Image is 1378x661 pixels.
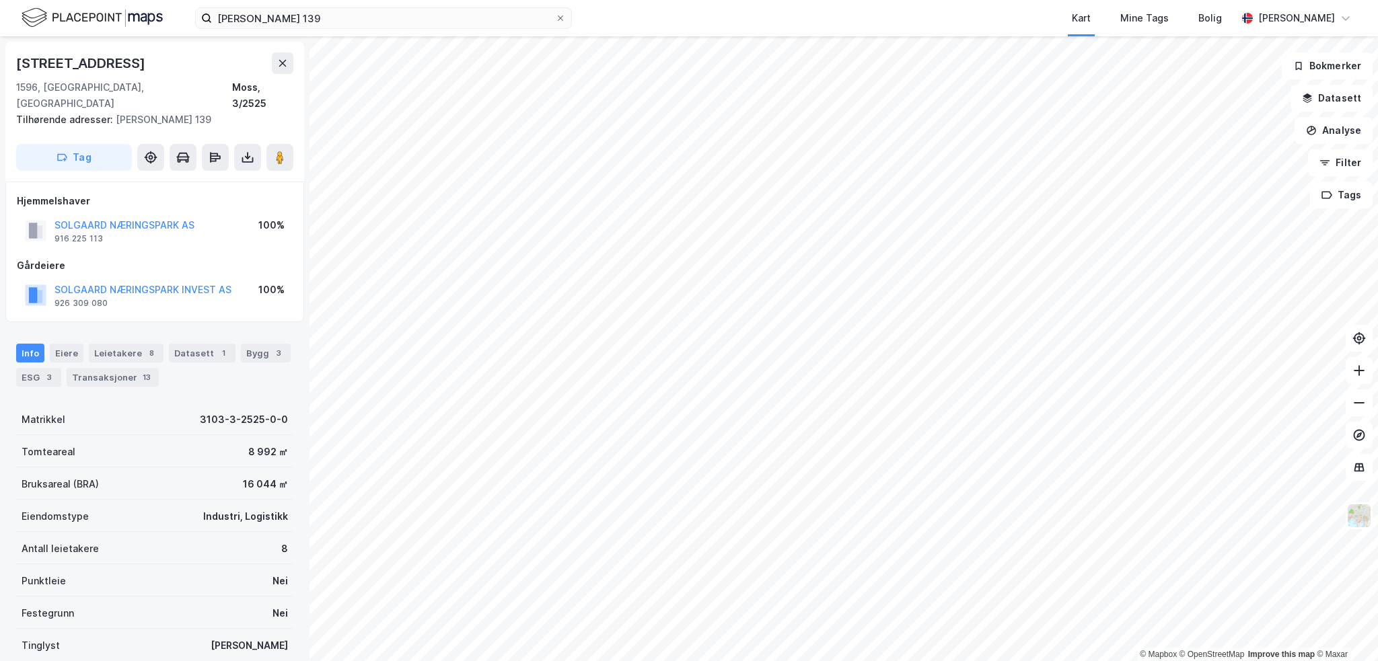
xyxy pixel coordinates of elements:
a: Mapbox [1140,650,1177,659]
button: Tag [16,144,132,171]
div: 100% [258,282,285,298]
a: Improve this map [1248,650,1315,659]
div: 13 [140,371,153,384]
div: Nei [273,573,288,589]
div: 3 [272,346,285,360]
button: Bokmerker [1282,52,1373,79]
div: Kontrollprogram for chat [1311,596,1378,661]
div: Gårdeiere [17,258,293,274]
div: Eiere [50,344,83,362]
div: 8 [281,541,288,557]
div: 3 [42,371,56,384]
div: [PERSON_NAME] [211,637,288,654]
div: Antall leietakere [22,541,99,557]
input: Søk på adresse, matrikkel, gårdeiere, leietakere eller personer [212,8,555,28]
div: 100% [258,217,285,233]
div: Punktleie [22,573,66,589]
div: Bolig [1198,10,1222,26]
div: Info [16,344,44,362]
div: Bruksareal (BRA) [22,476,99,492]
div: [STREET_ADDRESS] [16,52,148,74]
div: 926 309 080 [55,298,108,309]
div: 1596, [GEOGRAPHIC_DATA], [GEOGRAPHIC_DATA] [16,79,232,112]
div: 3103-3-2525-0-0 [200,412,288,428]
div: [PERSON_NAME] [1258,10,1335,26]
div: Tinglyst [22,637,60,654]
div: Eiendomstype [22,508,89,524]
button: Filter [1308,149,1373,176]
div: Kart [1072,10,1091,26]
button: Analyse [1295,117,1373,144]
span: Tilhørende adresser: [16,114,116,125]
img: logo.f888ab2527a4732fd821a326f86c7f29.svg [22,6,163,30]
div: Hjemmelshaver [17,193,293,209]
div: 8 992 ㎡ [248,444,288,460]
div: Datasett [169,344,235,362]
div: Bygg [241,344,291,362]
div: Tomteareal [22,444,75,460]
a: OpenStreetMap [1180,650,1245,659]
div: 1 [217,346,230,360]
div: 8 [145,346,158,360]
div: 16 044 ㎡ [243,476,288,492]
div: Transaksjoner [67,368,159,387]
div: 916 225 113 [55,233,103,244]
button: Tags [1310,182,1373,208]
div: [PERSON_NAME] 139 [16,112,283,128]
div: ESG [16,368,61,387]
div: Matrikkel [22,412,65,428]
div: Festegrunn [22,605,74,621]
iframe: Chat Widget [1311,596,1378,661]
div: Mine Tags [1120,10,1169,26]
div: Industri, Logistikk [203,508,288,524]
div: Leietakere [89,344,164,362]
div: Moss, 3/2525 [232,79,293,112]
button: Datasett [1291,85,1373,112]
img: Z [1346,503,1372,529]
div: Nei [273,605,288,621]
